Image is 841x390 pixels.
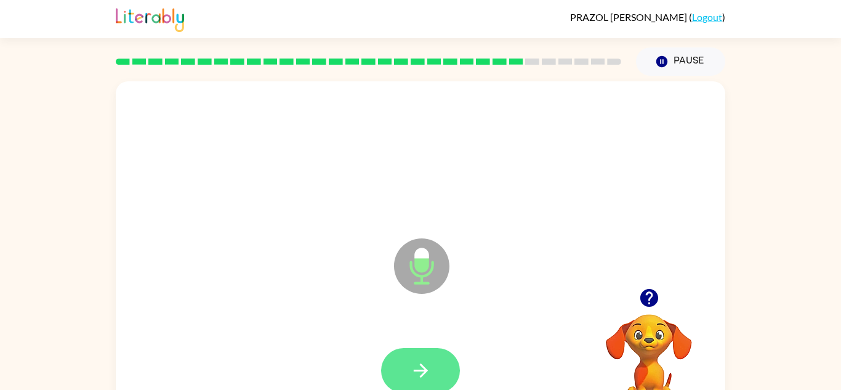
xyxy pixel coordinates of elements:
[570,11,725,23] div: ( )
[692,11,722,23] a: Logout
[116,5,184,32] img: Literably
[570,11,689,23] span: PRAZOL [PERSON_NAME]
[636,47,725,76] button: Pause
